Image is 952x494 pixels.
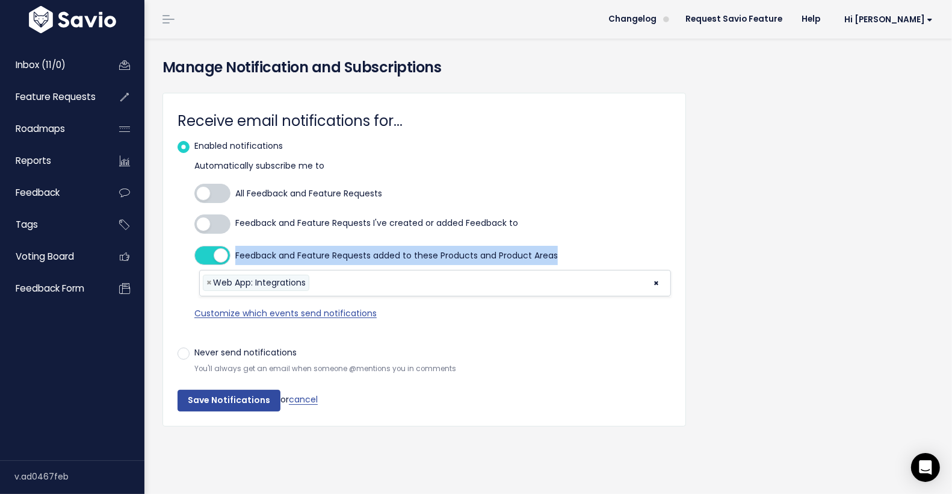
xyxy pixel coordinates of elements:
span: × [653,270,660,296]
div: v.ad0467feb [14,461,144,492]
form: or [178,108,671,411]
span: Feedback [16,186,60,199]
span: Feedback form [16,282,84,295]
span: Feature Requests [16,90,96,103]
span: Voting Board [16,250,74,263]
a: Roadmaps [3,115,100,143]
a: Feedback [3,179,100,207]
span: Hi [PERSON_NAME] [844,15,933,24]
span: Tags [16,218,38,231]
span: Changelog [608,15,657,23]
a: Request Savio Feature [676,10,792,28]
span: Customize which events send notifications [194,307,377,319]
span: × [206,275,212,290]
a: Customize which events send notifications [194,296,671,331]
div: Open Intercom Messenger [911,453,940,482]
label: Never send notifications [194,345,297,360]
input: Save Notifications [178,390,280,411]
label: Enabled notifications [194,139,283,154]
li: Web App: Integrations [203,275,309,291]
span: Feedback and Feature Requests I've created or added Feedback to [235,217,518,250]
span: Roadmaps [16,122,65,135]
span: Feedback and Feature Requests added to these Products and Product Areas [235,246,558,265]
a: Tags [3,211,100,239]
a: cancel [289,394,318,406]
h4: Manage Notification and Subscriptions [162,57,934,78]
a: Feedback form [3,275,100,302]
span: Inbox (11/0) [16,58,66,71]
span: Reports [16,154,51,167]
a: Inbox (11/0) [3,51,100,79]
img: logo-white.9d6f32f41409.svg [26,6,119,33]
legend: Receive email notifications for... [178,108,671,134]
a: Reports [3,147,100,175]
a: Hi [PERSON_NAME] [830,10,942,29]
label: Automatically subscribe me to [194,158,324,174]
span: All Feedback and Feature Requests [235,184,382,203]
a: Help [792,10,830,28]
a: Feature Requests [3,83,100,111]
a: Voting Board [3,243,100,270]
small: You'll always get an email when someone @mentions you in comments [194,363,671,375]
